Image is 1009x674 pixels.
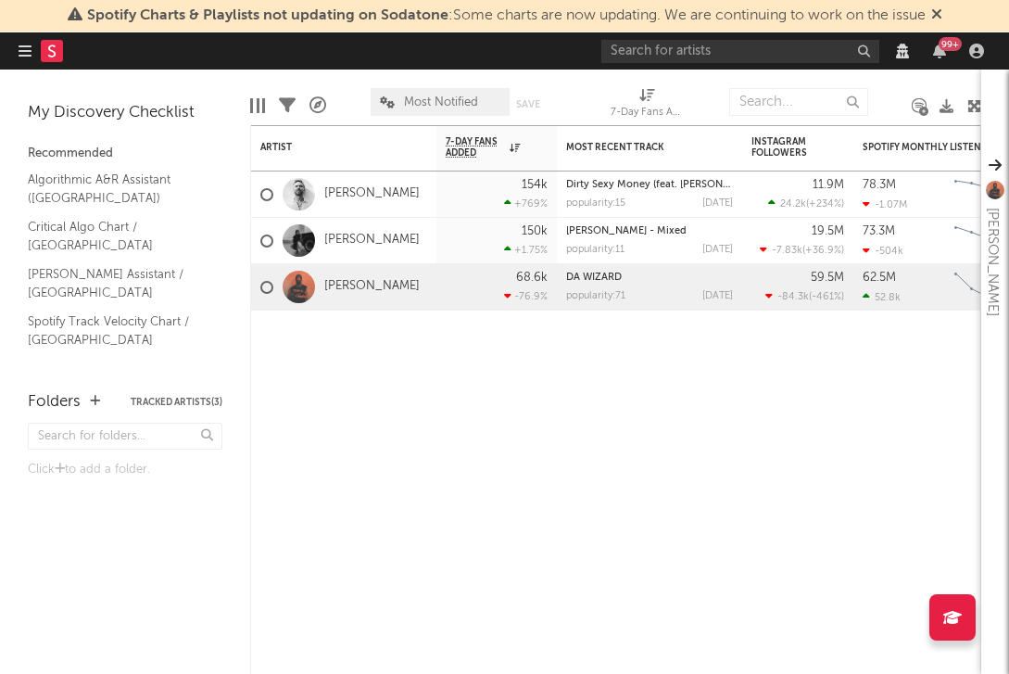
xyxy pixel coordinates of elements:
a: Dirty Sexy Money (feat. [PERSON_NAME] & French [US_STATE]) - [PERSON_NAME] Remix [566,180,991,190]
span: +36.9 % [805,246,841,256]
div: Luther - Mixed [566,226,733,236]
div: ( ) [760,244,844,256]
div: -76.9 % [504,290,548,302]
div: ( ) [765,290,844,302]
div: [DATE] [702,198,733,209]
span: -461 % [812,292,841,302]
span: -84.3k [777,292,809,302]
a: [PERSON_NAME] - Mixed [566,226,687,236]
div: Artist [260,142,399,153]
span: -7.83k [772,246,802,256]
div: +1.75 % [504,244,548,256]
input: Search... [729,88,868,116]
div: 99 + [939,37,962,51]
span: Dismiss [931,8,942,23]
div: A&R Pipeline [309,79,326,133]
div: popularity: 71 [566,291,625,301]
div: Filters [279,79,296,133]
div: 62.5M [863,272,896,284]
div: 11.9M [813,179,844,191]
div: Click to add a folder. [28,459,222,481]
a: [PERSON_NAME] [324,186,420,202]
div: 78.3M [863,179,896,191]
input: Search for artists [601,40,879,63]
div: 150k [522,225,548,237]
a: [PERSON_NAME] [324,233,420,248]
span: +234 % [809,199,841,210]
span: Spotify Charts & Playlists not updating on Sodatone [87,8,448,23]
div: My Discovery Checklist [28,102,222,124]
div: -504k [863,245,903,257]
div: 7-Day Fans Added (7-Day Fans Added) [611,79,685,133]
div: 154k [522,179,548,191]
div: Most Recent Track [566,142,705,153]
a: Critical Algo Chart / [GEOGRAPHIC_DATA] [28,217,204,255]
div: popularity: 11 [566,245,624,255]
span: 24.2k [780,199,806,210]
div: [DATE] [702,291,733,301]
div: popularity: 15 [566,198,625,209]
div: 19.5M [812,225,844,237]
div: Spotify Monthly Listeners [863,142,1002,153]
div: Instagram Followers [751,136,816,159]
span: 7-Day Fans Added [446,136,505,159]
button: Tracked Artists(3) [131,398,222,407]
div: [DATE] [702,245,733,255]
div: Folders [28,391,81,413]
div: DA WIZARD [566,273,733,283]
a: Algorithmic A&R Assistant ([GEOGRAPHIC_DATA]) [28,170,204,208]
a: Spotify Track Velocity Chart / [GEOGRAPHIC_DATA] [28,312,204,350]
div: [PERSON_NAME] [981,208,1003,316]
div: 59.5M [811,272,844,284]
a: DA WIZARD [566,273,622,283]
div: 68.6k [516,272,548,284]
span: : Some charts are now updating. We are continuing to work on the issue [87,8,926,23]
div: ( ) [768,197,844,210]
a: [PERSON_NAME] Assistant / [GEOGRAPHIC_DATA] [28,264,204,302]
div: +769 % [504,197,548,210]
button: Save [516,99,540,109]
span: Most Notified [404,96,478,108]
div: 52.8k [863,291,901,303]
div: Dirty Sexy Money (feat. Charli XCX & French Montana) - Mesto Remix [566,180,733,190]
div: Recommended [28,143,222,165]
div: Edit Columns [250,79,265,133]
div: 7-Day Fans Added (7-Day Fans Added) [611,102,685,124]
input: Search for folders... [28,423,222,450]
div: -1.07M [863,198,907,210]
div: 73.3M [863,225,895,237]
button: 99+ [933,44,946,58]
a: [PERSON_NAME] [324,279,420,295]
